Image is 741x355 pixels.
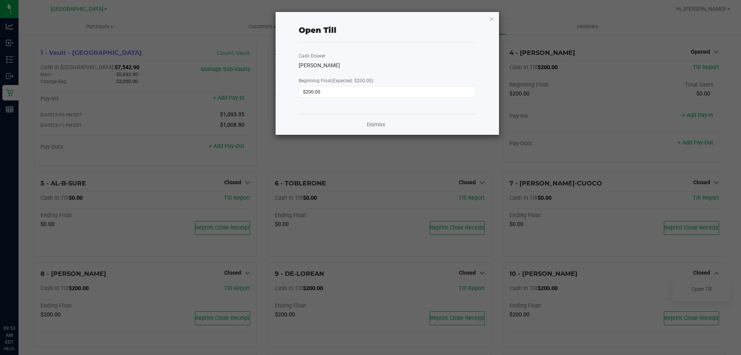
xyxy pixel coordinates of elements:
iframe: Resource center [8,293,31,316]
div: [PERSON_NAME] [299,61,476,70]
span: Beginning Float [299,78,373,83]
div: Open Till [299,24,337,36]
span: (Expected: $200.00) [332,78,373,83]
label: Cash Drawer [299,53,325,59]
a: Dismiss [367,121,385,129]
